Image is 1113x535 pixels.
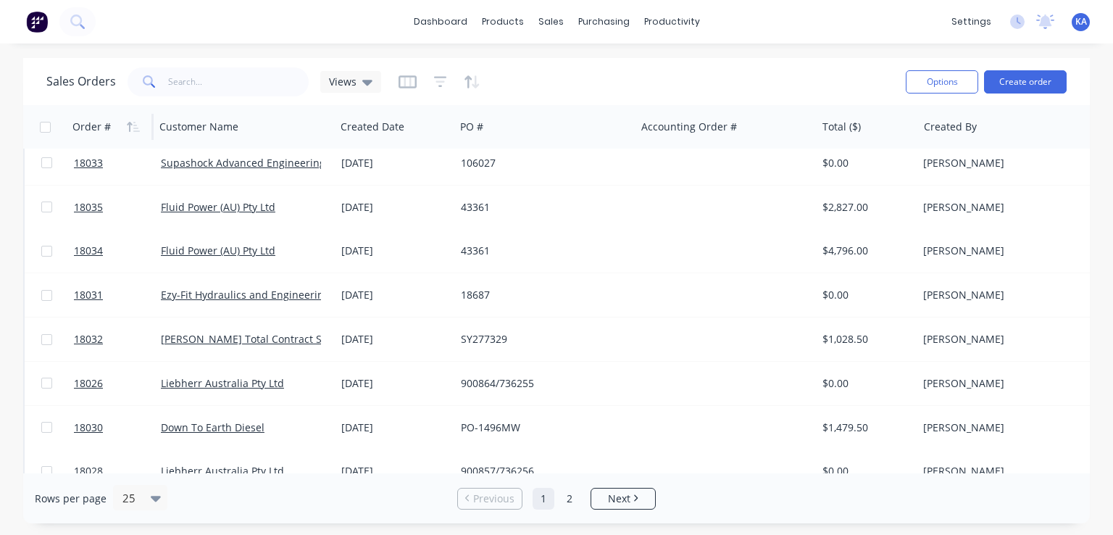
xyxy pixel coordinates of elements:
div: [PERSON_NAME] [923,420,1084,435]
button: Create order [984,70,1067,94]
div: 43361 [461,200,622,215]
span: Next [608,492,630,506]
div: 900864/736255 [461,376,622,391]
div: [DATE] [341,244,449,258]
div: [PERSON_NAME] [923,244,1084,258]
button: Options [906,70,978,94]
input: Search... [168,67,309,96]
div: [PERSON_NAME] [923,200,1084,215]
span: Rows per page [35,492,107,506]
a: Fluid Power (AU) Pty Ltd [161,200,275,214]
span: 18026 [74,376,103,391]
a: Previous page [458,492,522,506]
div: Created By [924,120,977,134]
div: [PERSON_NAME] [923,156,1084,170]
div: [DATE] [341,332,449,347]
div: [DATE] [341,420,449,435]
a: 18031 [74,273,161,317]
a: Supashock Advanced Engineering - (Dynamic Engineering) [161,156,444,170]
div: [PERSON_NAME] [923,376,1084,391]
div: [DATE] [341,464,449,478]
div: Total ($) [822,120,861,134]
a: 18030 [74,406,161,449]
div: [DATE] [341,288,449,302]
span: 18035 [74,200,103,215]
a: Ezy-Fit Hydraulics and Engineering Group Pty Ltd [161,288,399,302]
div: 900857/736256 [461,464,622,478]
a: 18026 [74,362,161,405]
span: 18034 [74,244,103,258]
a: Fluid Power (AU) Pty Ltd [161,244,275,257]
div: Customer Name [159,120,238,134]
div: [DATE] [341,200,449,215]
div: products [475,11,531,33]
a: [PERSON_NAME] Total Contract Solutions (TSM) Pty Ltd [161,332,426,346]
div: sales [531,11,571,33]
div: 106027 [461,156,622,170]
span: 18030 [74,420,103,435]
span: Previous [473,492,514,506]
div: [DATE] [341,376,449,391]
div: $4,796.00 [822,244,907,258]
div: [PERSON_NAME] [923,464,1084,478]
div: purchasing [571,11,637,33]
img: Factory [26,11,48,33]
div: SY277329 [461,332,622,347]
div: Accounting Order # [641,120,737,134]
span: 18032 [74,332,103,347]
a: dashboard [407,11,475,33]
div: productivity [637,11,707,33]
div: $0.00 [822,464,907,478]
div: $0.00 [822,376,907,391]
span: 18028 [74,464,103,478]
ul: Pagination [451,488,662,510]
div: settings [944,11,999,33]
a: 18028 [74,449,161,493]
a: Page 2 [559,488,580,510]
a: Page 1 is your current page [533,488,554,510]
div: $1,028.50 [822,332,907,347]
div: [PERSON_NAME] [923,288,1084,302]
a: Next page [591,492,655,506]
div: [PERSON_NAME] [923,332,1084,347]
div: $1,479.50 [822,420,907,435]
div: 43361 [461,244,622,258]
div: $0.00 [822,156,907,170]
div: $0.00 [822,288,907,302]
span: KA [1075,15,1087,28]
a: Down To Earth Diesel [161,420,264,434]
span: 18033 [74,156,103,170]
div: $2,827.00 [822,200,907,215]
div: [DATE] [341,156,449,170]
a: 18035 [74,186,161,229]
div: Created Date [341,120,404,134]
a: Liebherr Australia Pty Ltd [161,464,284,478]
div: PO # [460,120,483,134]
a: Liebherr Australia Pty Ltd [161,376,284,390]
a: 18033 [74,141,161,185]
div: Order # [72,120,111,134]
a: 18034 [74,229,161,273]
div: PO-1496MW [461,420,622,435]
span: 18031 [74,288,103,302]
div: 18687 [461,288,622,302]
a: 18032 [74,318,161,361]
h1: Sales Orders [46,75,116,88]
span: Views [329,74,357,89]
